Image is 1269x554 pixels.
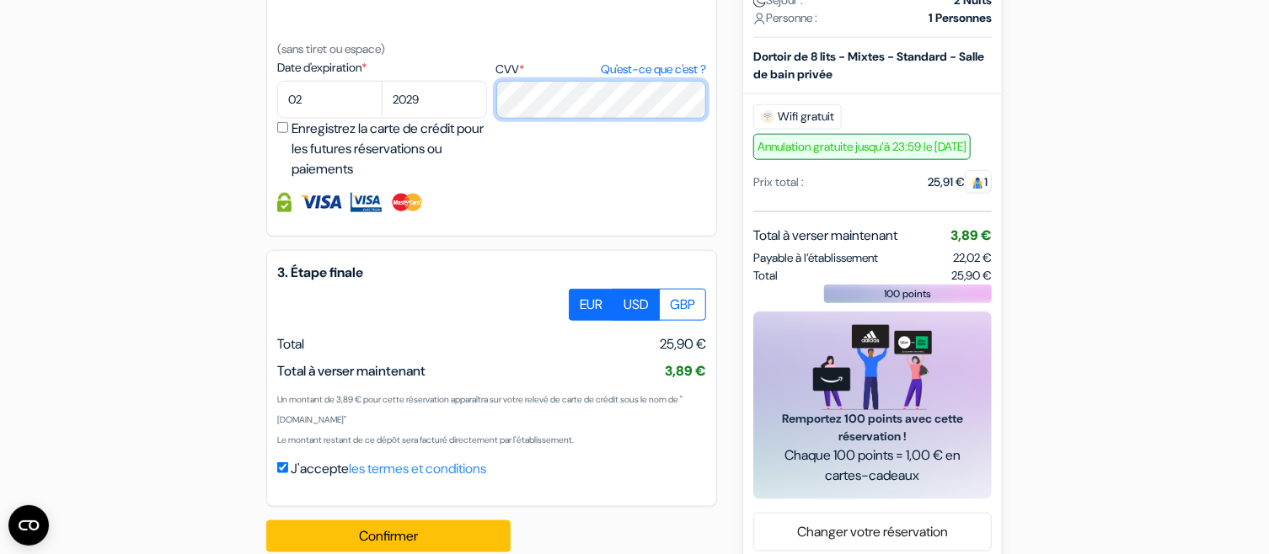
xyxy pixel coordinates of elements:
[665,362,706,380] span: 3,89 €
[972,177,984,189] img: guest.svg
[774,445,972,486] span: Chaque 100 points = 1,00 € en cartes-cadeaux
[277,193,292,212] img: Information de carte de crédit entièrement encryptée et sécurisée
[390,193,425,212] img: Master Card
[496,61,706,78] label: CVV
[277,59,487,77] label: Date d'expiration
[929,9,992,27] strong: 1 Personnes
[300,193,342,212] img: Visa
[774,410,972,445] span: Remportez 100 points avec cette réservation !
[613,289,660,321] label: USD
[659,289,706,321] label: GBP
[266,520,511,552] button: Confirmer
[570,289,706,321] div: Basic radio toggle button group
[953,250,992,265] span: 22,02 €
[292,119,492,179] label: Enregistrez la carte de crédit pour les futures réservations ou paiements
[753,249,878,267] span: Payable à l’établissement
[753,173,804,191] div: Prix total :
[813,325,932,410] img: gift_card_hero_new.png
[754,516,991,548] a: Changer votre réservation
[753,9,817,27] span: Personne :
[753,134,971,160] span: Annulation gratuite jusqu’à 23:59 le [DATE]
[761,110,774,124] img: free_wifi.svg
[569,289,613,321] label: EUR
[351,193,381,212] img: Visa Electron
[277,335,304,353] span: Total
[277,264,706,280] h5: 3. Étape finale
[928,173,992,191] div: 25,91 €
[601,61,706,78] a: Qu'est-ce que c'est ?
[277,41,385,56] small: (sans tiret ou espace)
[277,394,683,425] small: Un montant de 3,89 € pour cette réservation apparaîtra sur votre relevé de carte de crédit sous l...
[753,267,778,285] span: Total
[753,13,766,25] img: user_icon.svg
[277,362,426,380] span: Total à verser maintenant
[951,267,992,285] span: 25,90 €
[291,459,486,479] label: J'accepte
[349,460,486,477] a: les termes et conditions
[277,434,574,445] small: Le montant restant de ce dépôt sera facturé directement par l'établissement.
[950,226,992,244] span: 3,89 €
[885,286,932,301] span: 100 points
[753,49,984,82] b: Dortoir de 8 lits - Mixtes - Standard - Salle de bain privée
[660,334,706,354] span: 25,90 €
[753,104,842,130] span: Wifi gratuit
[753,226,897,246] span: Total à verser maintenant
[8,505,49,546] button: Ouvrir le widget CMP
[965,170,992,194] span: 1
